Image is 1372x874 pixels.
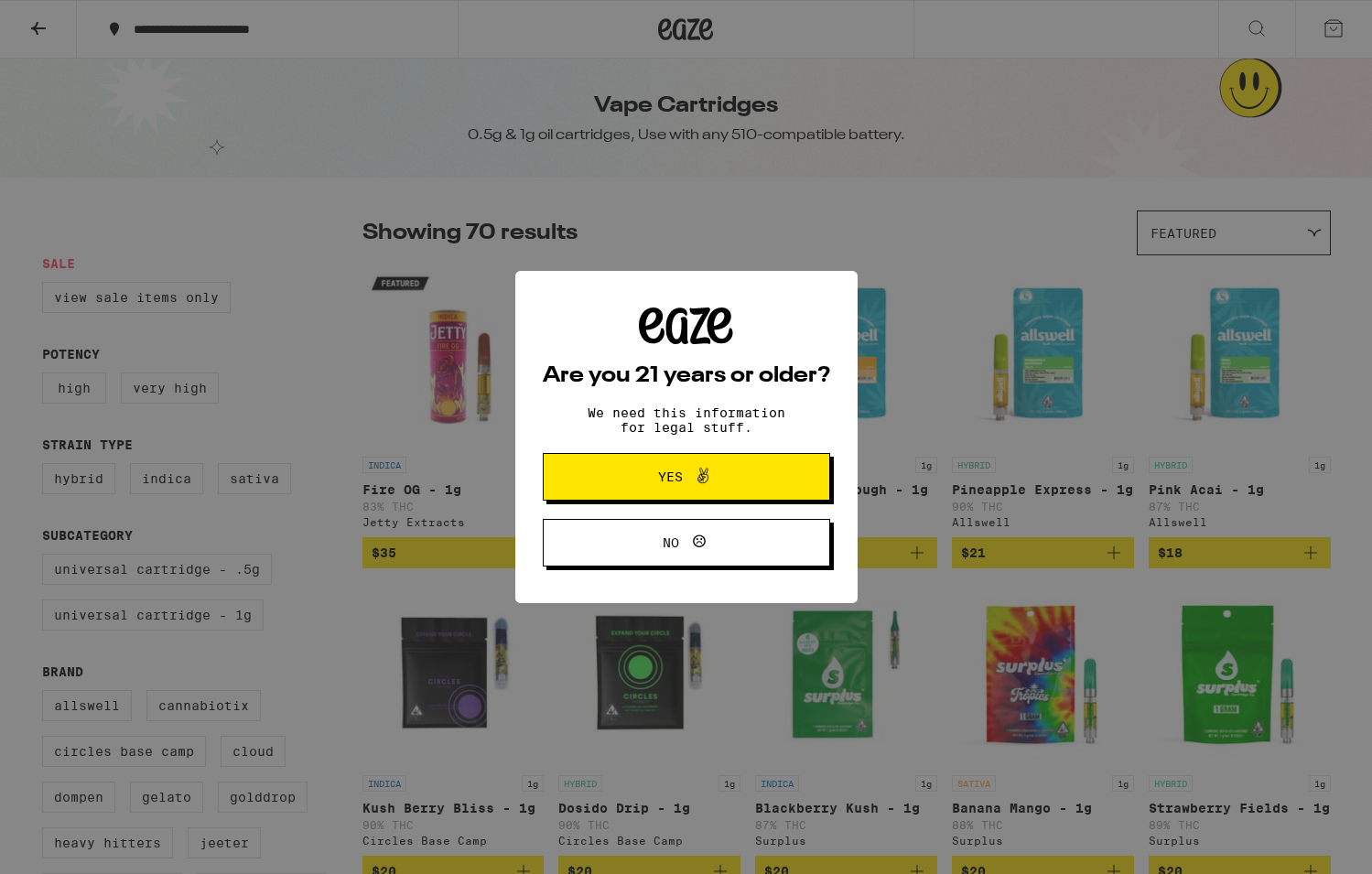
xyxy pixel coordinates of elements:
button: Yes [543,453,830,501]
button: No [543,519,830,566]
p: We need this information for legal stuff. [572,405,801,435]
span: Yes [658,470,683,483]
span: No [663,536,679,549]
h2: Are you 21 years or older? [543,365,830,387]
